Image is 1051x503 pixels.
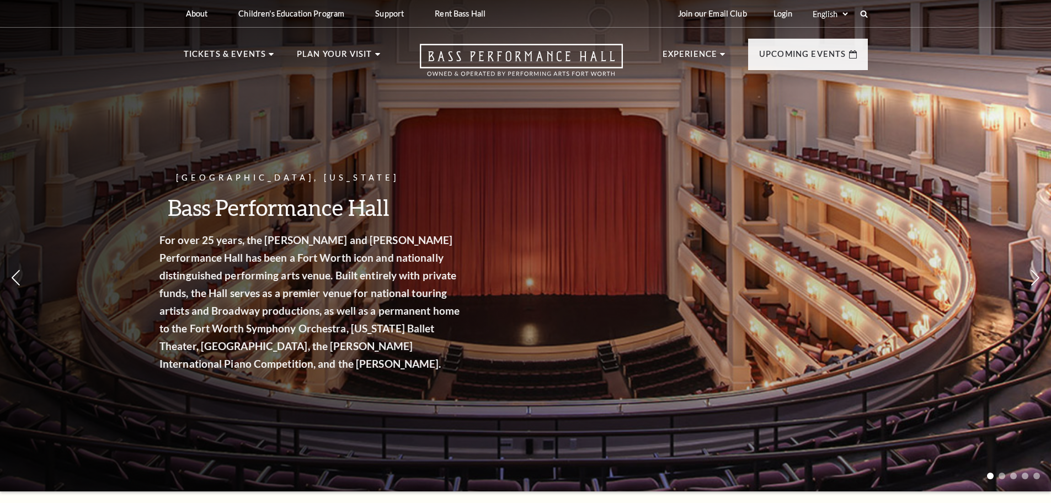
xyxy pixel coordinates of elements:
[297,47,372,67] p: Plan Your Visit
[810,9,850,19] select: Select:
[238,9,344,18] p: Children's Education Program
[186,9,208,18] p: About
[375,9,404,18] p: Support
[179,193,483,221] h3: Bass Performance Hall
[179,171,483,185] p: [GEOGRAPHIC_DATA], [US_STATE]
[759,47,846,67] p: Upcoming Events
[663,47,718,67] p: Experience
[184,47,266,67] p: Tickets & Events
[435,9,486,18] p: Rent Bass Hall
[179,234,479,370] strong: For over 25 years, the [PERSON_NAME] and [PERSON_NAME] Performance Hall has been a Fort Worth ico...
